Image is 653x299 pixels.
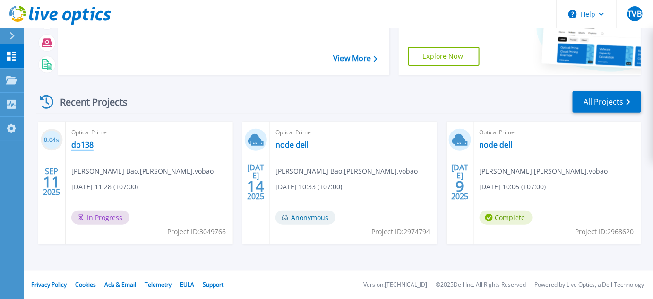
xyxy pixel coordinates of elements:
div: [DATE] 2025 [451,165,469,199]
span: Anonymous [275,211,335,225]
a: db138 [71,140,94,149]
span: [DATE] 10:05 (+07:00) [480,182,546,192]
span: [PERSON_NAME] Bao , [PERSON_NAME].vobao [275,166,418,176]
a: Privacy Policy [31,281,67,289]
span: [PERSON_NAME] Bao , [PERSON_NAME].vobao [71,166,214,176]
div: [DATE] 2025 [247,165,265,199]
span: 11 [43,178,60,186]
a: Support [203,281,223,289]
div: Recent Projects [36,90,140,114]
span: TVB [628,10,642,18]
span: Complete [480,211,533,225]
span: [DATE] 10:33 (+07:00) [275,182,342,192]
div: SEP 2025 [43,165,60,199]
span: In Progress [71,211,129,225]
h3: 0.04 [41,135,63,146]
span: Optical Prime [71,127,227,138]
span: Project ID: 2968620 [576,227,634,237]
a: EULA [180,281,194,289]
span: 14 [247,182,264,190]
a: node dell [480,140,513,149]
li: © 2025 Dell Inc. All Rights Reserved [436,282,526,288]
a: View More [333,54,377,63]
a: node dell [275,140,309,149]
a: All Projects [573,91,641,113]
li: Version: [TECHNICAL_ID] [363,282,427,288]
span: 9 [455,182,464,190]
span: Optical Prime [275,127,431,138]
span: Project ID: 2974794 [371,227,430,237]
a: Ads & Email [104,281,136,289]
a: Telemetry [145,281,172,289]
span: [PERSON_NAME] , [PERSON_NAME].vobao [480,166,608,176]
span: Optical Prime [480,127,636,138]
span: [DATE] 11:28 (+07:00) [71,182,138,192]
a: Explore Now! [408,47,480,66]
li: Powered by Live Optics, a Dell Technology [534,282,644,288]
span: Project ID: 3049766 [167,227,226,237]
span: % [56,138,59,143]
a: Cookies [75,281,96,289]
